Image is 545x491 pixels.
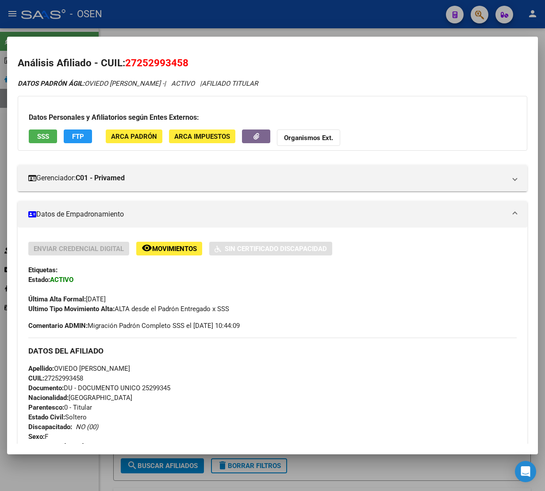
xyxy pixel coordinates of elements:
[277,129,340,146] button: Organismos Ext.
[136,242,202,255] button: Movimientos
[18,80,84,88] strong: DATOS PADRÓN ÁGIL:
[34,245,124,253] span: Enviar Credencial Digital
[28,433,45,441] strong: Sexo:
[28,295,86,303] strong: Última Alta Formal:
[515,461,536,482] div: Open Intercom Messenger
[125,57,188,69] span: 27252993458
[28,322,88,330] strong: Comentario ADMIN:
[174,133,230,141] span: ARCA Impuestos
[209,242,332,255] button: Sin Certificado Discapacidad
[28,173,506,183] mat-panel-title: Gerenciador:
[29,129,57,143] button: SSS
[28,365,130,373] span: OVIEDO [PERSON_NAME]
[28,413,65,421] strong: Estado Civil:
[225,245,327,253] span: Sin Certificado Discapacidad
[28,403,64,411] strong: Parentesco:
[28,374,83,382] span: 27252993458
[28,384,64,392] strong: Documento:
[28,442,84,450] span: [DATE]
[28,305,229,313] span: ALTA desde el Padrón Entregado x SSS
[50,276,73,284] strong: ACTIVO
[284,134,333,142] strong: Organismos Ext.
[111,133,157,141] span: ARCA Padrón
[106,129,162,143] button: ARCA Padrón
[142,243,152,253] mat-icon: remove_red_eye
[76,173,125,183] strong: C01 - Privamed
[28,384,170,392] span: DU - DOCUMENTO UNICO 25299345
[28,295,106,303] span: [DATE]
[72,133,84,141] span: FTP
[28,442,64,450] strong: Nacimiento:
[202,80,258,88] span: AFILIADO TITULAR
[28,365,54,373] strong: Apellido:
[28,394,69,402] strong: Nacionalidad:
[29,112,516,123] h3: Datos Personales y Afiliatorios según Entes Externos:
[28,423,72,431] strong: Discapacitado:
[28,346,517,356] h3: DATOS DEL AFILIADO
[18,201,527,228] mat-expansion-panel-header: Datos de Empadronamiento
[152,245,197,253] span: Movimientos
[28,305,115,313] strong: Ultimo Tipo Movimiento Alta:
[28,321,240,331] span: Migración Padrón Completo SSS el [DATE] 10:44:09
[18,80,258,88] i: | ACTIVO |
[28,403,92,411] span: 0 - Titular
[28,276,50,284] strong: Estado:
[18,165,527,191] mat-expansion-panel-header: Gerenciador:C01 - Privamed
[28,394,132,402] span: [GEOGRAPHIC_DATA]
[28,433,48,441] span: F
[169,129,235,143] button: ARCA Impuestos
[18,56,527,71] h2: Análisis Afiliado - CUIL:
[37,133,49,141] span: SSS
[28,374,44,382] strong: CUIL:
[18,80,164,88] span: OVIEDO [PERSON_NAME] -
[28,209,506,220] mat-panel-title: Datos de Empadronamiento
[28,242,129,255] button: Enviar Credencial Digital
[64,129,92,143] button: FTP
[28,266,58,274] strong: Etiquetas:
[28,413,87,421] span: Soltero
[76,423,98,431] i: NO (00)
